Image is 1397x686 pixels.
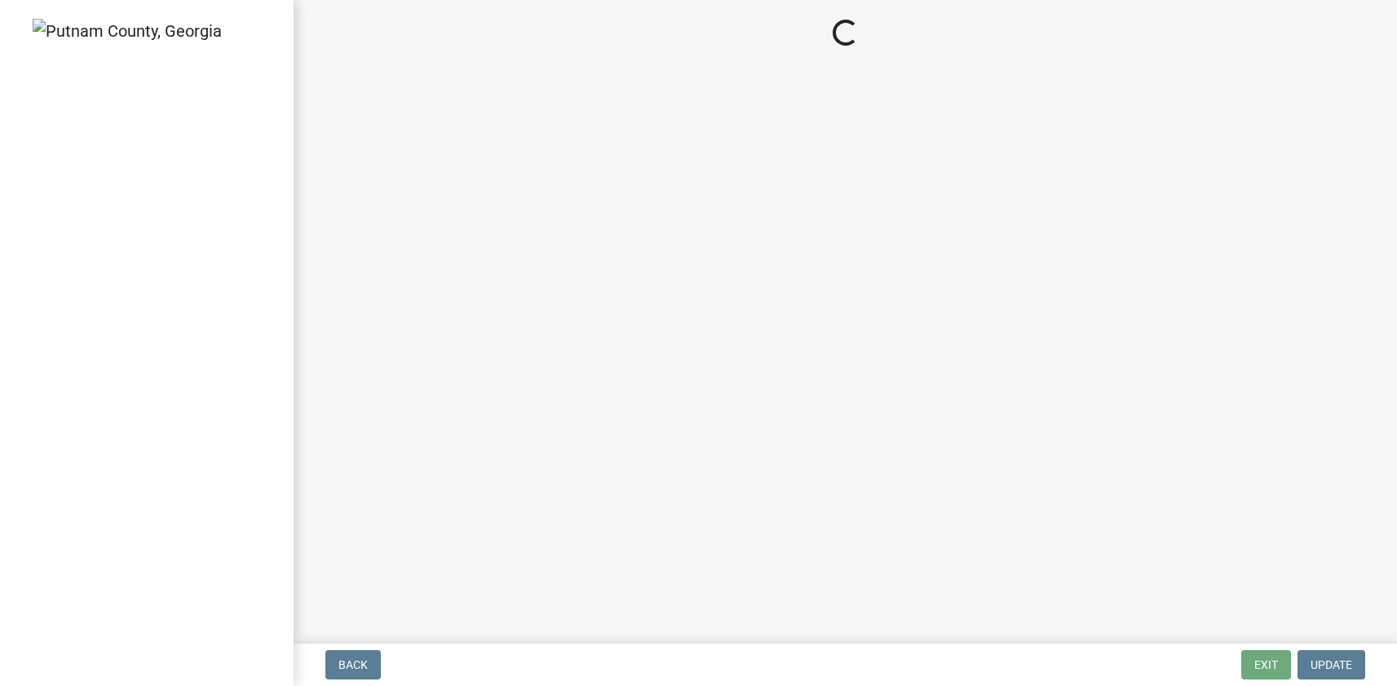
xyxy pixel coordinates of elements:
[1311,658,1352,671] span: Update
[1241,650,1291,679] button: Exit
[325,650,381,679] button: Back
[33,19,222,43] img: Putnam County, Georgia
[1298,650,1365,679] button: Update
[338,658,368,671] span: Back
